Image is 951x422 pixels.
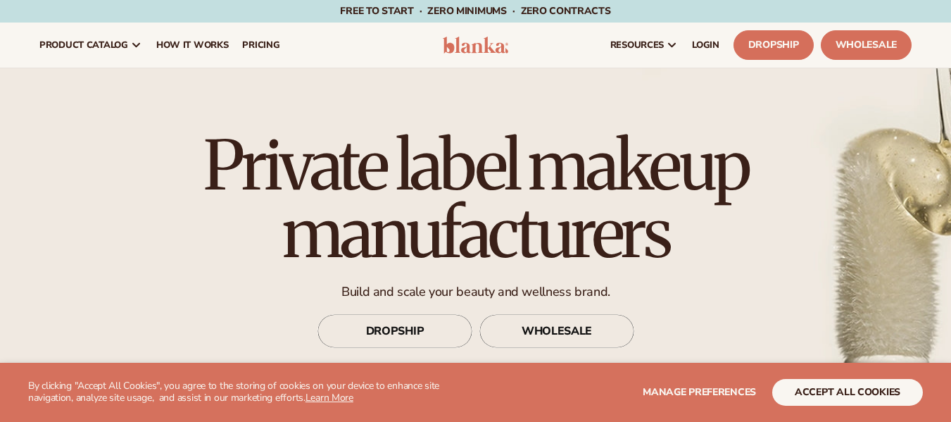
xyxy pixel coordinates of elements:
p: Build and scale your beauty and wellness brand. [163,284,789,300]
a: LOGIN [685,23,726,68]
img: logo [443,37,509,54]
a: DROPSHIP [317,314,472,348]
span: resources [610,39,664,51]
span: How It Works [156,39,229,51]
span: pricing [242,39,279,51]
a: WHOLESALE [479,314,634,348]
a: resources [603,23,685,68]
span: product catalog [39,39,128,51]
a: How It Works [149,23,236,68]
p: By clicking "Accept All Cookies", you agree to the storing of cookies on your device to enhance s... [28,380,470,404]
a: Learn More [306,391,353,404]
button: accept all cookies [772,379,923,406]
h1: Private label makeup manufacturers [163,132,789,267]
span: Free to start · ZERO minimums · ZERO contracts [340,4,610,18]
span: Manage preferences [643,385,756,399]
a: Wholesale [821,30,912,60]
a: pricing [235,23,286,68]
span: LOGIN [692,39,719,51]
button: Manage preferences [643,379,756,406]
a: Dropship [733,30,814,60]
a: product catalog [32,23,149,68]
